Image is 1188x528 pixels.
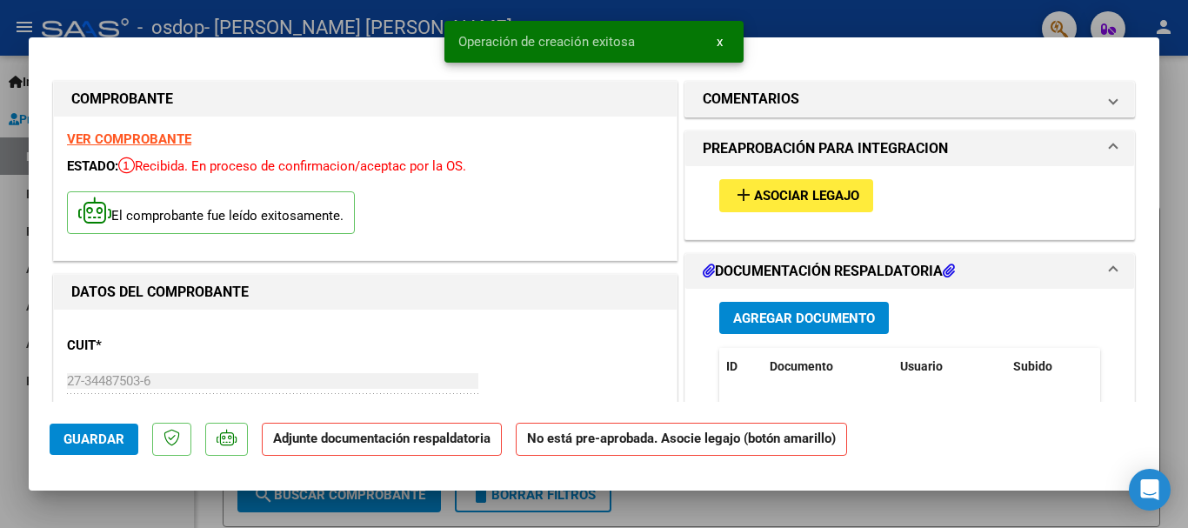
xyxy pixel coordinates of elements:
[893,348,1006,385] datatable-header-cell: Usuario
[67,131,191,147] a: VER COMPROBANTE
[703,138,948,159] h1: PREAPROBACIÓN PARA INTEGRACION
[1129,469,1171,511] div: Open Intercom Messenger
[733,184,754,205] mat-icon: add
[1006,348,1093,385] datatable-header-cell: Subido
[703,26,737,57] button: x
[1093,348,1180,385] datatable-header-cell: Acción
[719,179,873,211] button: Asociar Legajo
[770,359,833,373] span: Documento
[719,302,889,334] button: Agregar Documento
[703,89,799,110] h1: COMENTARIOS
[67,158,118,174] span: ESTADO:
[733,311,875,326] span: Agregar Documento
[763,348,893,385] datatable-header-cell: Documento
[50,424,138,455] button: Guardar
[67,191,355,234] p: El comprobante fue leído exitosamente.
[118,158,466,174] span: Recibida. En proceso de confirmacion/aceptac por la OS.
[719,348,763,385] datatable-header-cell: ID
[726,359,737,373] span: ID
[458,33,635,50] span: Operación de creación exitosa
[273,431,491,446] strong: Adjunte documentación respaldatoria
[685,254,1134,289] mat-expansion-panel-header: DOCUMENTACIÓN RESPALDATORIA
[71,90,173,107] strong: COMPROBANTE
[703,261,955,282] h1: DOCUMENTACIÓN RESPALDATORIA
[754,189,859,204] span: Asociar Legajo
[900,359,943,373] span: Usuario
[685,166,1134,238] div: PREAPROBACIÓN PARA INTEGRACION
[685,131,1134,166] mat-expansion-panel-header: PREAPROBACIÓN PARA INTEGRACION
[685,82,1134,117] mat-expansion-panel-header: COMENTARIOS
[71,284,249,300] strong: DATOS DEL COMPROBANTE
[67,336,246,356] p: CUIT
[717,34,723,50] span: x
[516,423,847,457] strong: No está pre-aprobada. Asocie legajo (botón amarillo)
[63,431,124,447] span: Guardar
[1013,359,1052,373] span: Subido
